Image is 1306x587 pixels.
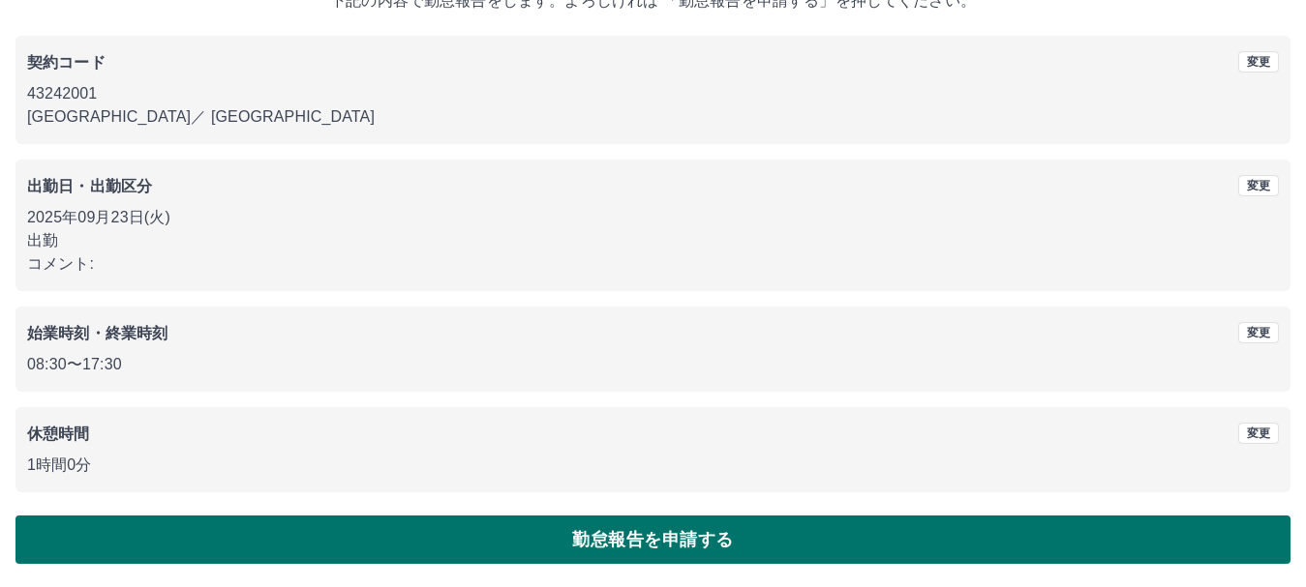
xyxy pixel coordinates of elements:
[1238,175,1279,196] button: 変更
[1238,423,1279,444] button: 変更
[27,178,152,194] b: 出勤日・出勤区分
[15,515,1291,564] button: 勤怠報告を申請する
[27,82,1279,105] p: 43242001
[27,426,90,442] b: 休憩時間
[27,54,106,71] b: 契約コード
[1238,322,1279,343] button: 変更
[27,229,1279,252] p: 出勤
[27,325,167,341] b: 始業時刻・終業時刻
[27,105,1279,129] p: [GEOGRAPHIC_DATA] ／ [GEOGRAPHIC_DATA]
[27,353,1279,376] p: 08:30 〜 17:30
[27,206,1279,229] p: 2025年09月23日(火)
[1238,51,1279,73] button: 変更
[27,454,1279,477] p: 1時間0分
[27,252,1279,276] p: コメント:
